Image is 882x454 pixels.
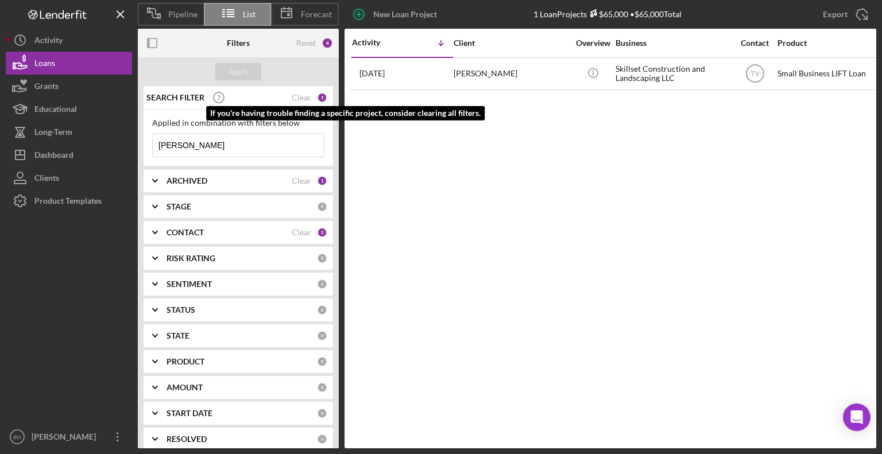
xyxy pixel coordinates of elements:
text: BD [13,434,21,440]
div: Loans [34,52,55,77]
div: Apply [228,63,249,80]
button: Loans [6,52,132,75]
div: Export [823,3,848,26]
time: 2025-06-10 15:54 [359,69,385,78]
b: STAGE [167,202,191,211]
div: 2 [317,227,327,238]
text: TV [751,70,759,78]
button: Product Templates [6,189,132,212]
b: AMOUNT [167,383,203,392]
button: New Loan Project [345,3,448,26]
b: STATUS [167,305,195,315]
button: Apply [215,63,261,80]
b: START DATE [167,409,212,418]
button: Clients [6,166,132,189]
div: Reset [296,38,316,48]
div: [PERSON_NAME] [454,59,568,89]
div: 0 [317,382,327,393]
b: CONTACT [167,228,204,237]
button: Export [811,3,876,26]
div: 0 [317,201,327,212]
span: List [243,10,256,19]
span: Pipeline [168,10,198,19]
div: Business [616,38,730,48]
div: 0 [317,434,327,444]
div: Skillset Construction and Landscaping LLC [616,59,730,89]
div: 0 [317,253,327,263]
div: Clear [292,176,311,185]
b: STATE [167,331,189,340]
b: PRODUCT [167,357,204,366]
div: Activity [352,38,403,47]
div: 0 [317,305,327,315]
div: 0 [317,279,327,289]
div: $65,000 [587,9,628,19]
b: Filters [227,38,250,48]
div: Client [454,38,568,48]
div: Open Intercom Messenger [843,403,871,431]
div: Applied in combination with filters below [152,118,324,127]
b: SEARCH FILTER [146,93,204,102]
div: New Loan Project [373,3,437,26]
div: Clients [34,166,59,192]
div: Product Templates [34,189,102,215]
div: Overview [571,38,614,48]
div: Grants [34,75,59,100]
button: Activity [6,29,132,52]
div: [PERSON_NAME] [29,425,103,451]
div: Long-Term [34,121,72,146]
button: Dashboard [6,143,132,166]
div: 1 [317,176,327,186]
div: 0 [317,331,327,341]
button: BD[PERSON_NAME] [6,425,132,448]
div: 1 Loan Projects • $65,000 Total [533,9,682,19]
b: SENTIMENT [167,280,212,289]
div: Educational [34,98,77,123]
span: Forecast [301,10,332,19]
div: Clear [292,93,311,102]
b: RESOLVED [167,434,207,444]
b: RISK RATING [167,254,215,263]
div: Dashboard [34,143,73,169]
div: 1 [317,92,327,103]
div: 0 [317,356,327,367]
div: 4 [322,37,333,49]
button: Grants [6,75,132,98]
button: Educational [6,98,132,121]
button: Long-Term [6,121,132,143]
div: Activity [34,29,63,55]
div: Clear [292,228,311,237]
div: 0 [317,408,327,418]
div: Contact [733,38,776,48]
b: ARCHIVED [167,176,207,185]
